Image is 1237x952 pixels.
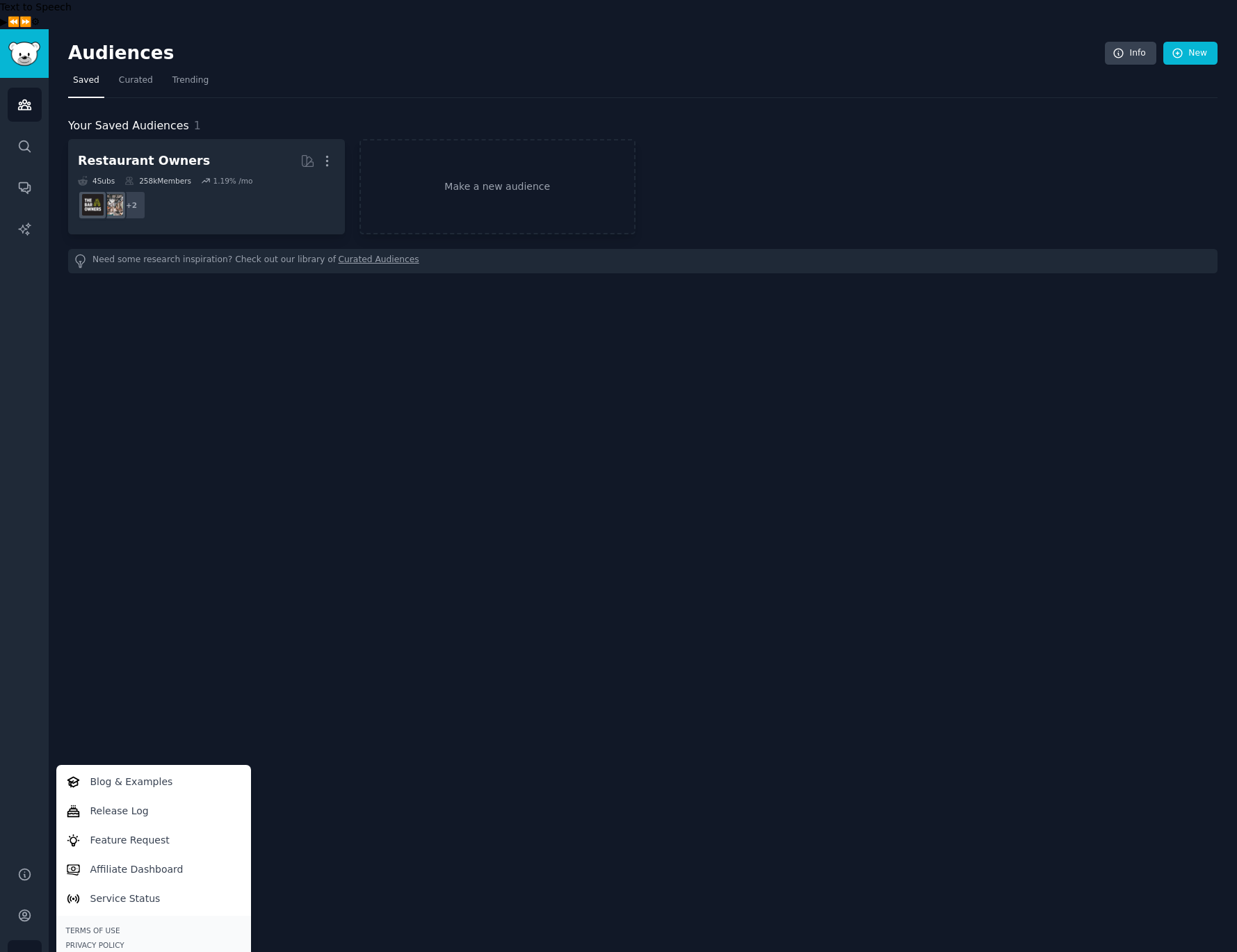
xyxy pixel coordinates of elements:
p: Release Log [90,804,149,818]
span: Curated [119,74,153,87]
a: Info [1105,42,1156,65]
div: 1.19 % /mo [213,176,252,186]
span: Saved [73,74,99,87]
a: Curated Audiences [339,254,419,268]
div: 4 Sub s [78,176,115,186]
a: Blog & Examples [58,767,248,796]
button: Forward [19,15,31,29]
span: 1 [194,119,201,132]
a: Service Status [58,884,248,913]
img: restaurantowners [102,194,123,216]
a: Privacy Policy [66,940,241,950]
a: Feature Request [58,825,248,855]
img: GummySearch logo [8,42,40,66]
div: 258k Members [124,176,191,186]
a: Terms of Use [66,926,241,935]
a: Release Log [58,796,248,825]
button: Settings [31,15,40,29]
div: + 2 [117,191,146,220]
a: Saved [68,70,104,98]
a: Curated [114,70,158,98]
button: Previous [8,15,19,29]
span: Trending [172,74,209,87]
img: BarOwners [82,194,104,216]
a: Trending [168,70,213,98]
p: Feature Request [90,833,170,848]
h2: Audiences [68,42,1105,65]
a: Make a new audience [359,139,636,234]
p: Affiliate Dashboard [90,862,184,877]
p: Blog & Examples [90,775,173,789]
span: Your Saved Audiences [68,118,189,135]
a: New [1163,42,1218,65]
div: Restaurant Owners [78,152,210,170]
a: Affiliate Dashboard [58,855,248,884]
div: Need some research inspiration? Check out our library of [68,249,1218,273]
p: Service Status [90,892,161,906]
a: Restaurant Owners4Subs258kMembers1.19% /mo+2restaurantownersBarOwners [68,139,345,234]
